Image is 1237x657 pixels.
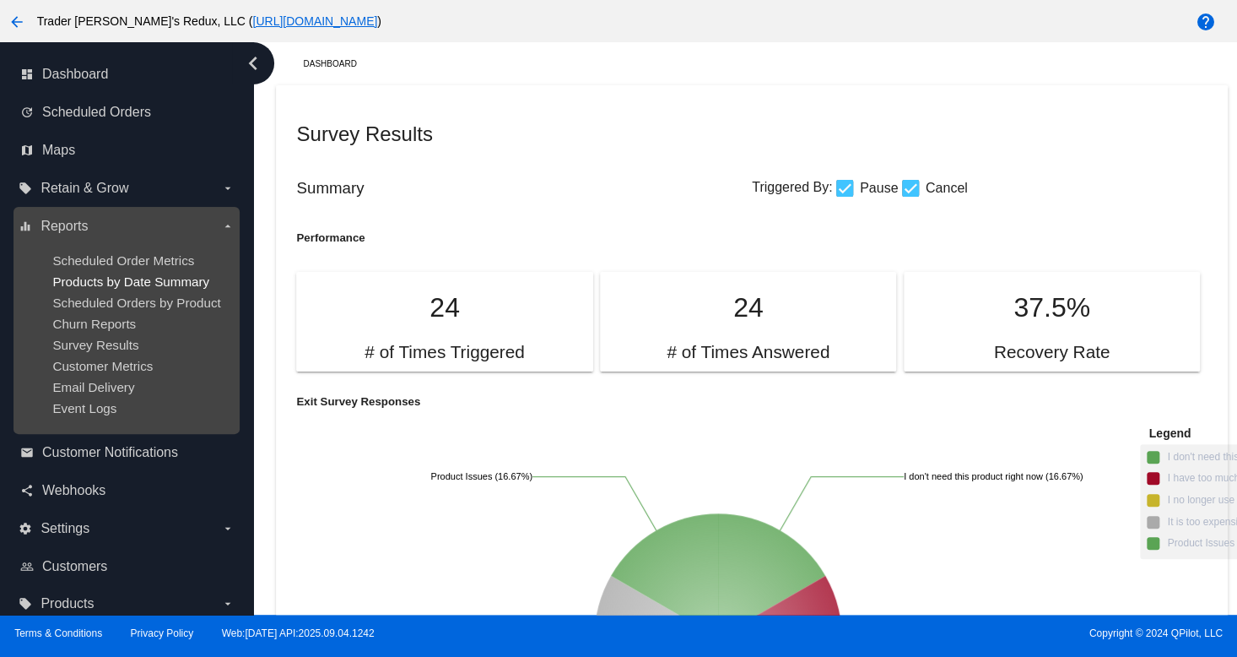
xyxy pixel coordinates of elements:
[365,342,525,363] h2: # of Times Triggered
[52,253,194,268] a: Scheduled Order Metrics
[52,274,209,289] a: Products by Date Summary
[20,477,235,504] a: share Webhooks
[221,182,235,195] i: arrow_drop_down
[20,61,235,88] a: dashboard Dashboard
[42,445,178,460] span: Customer Notifications
[252,14,377,28] a: [URL][DOMAIN_NAME]
[926,178,968,198] span: Cancel
[20,68,34,81] i: dashboard
[221,597,235,611] i: arrow_drop_down
[19,220,32,233] i: equalizer
[20,560,34,573] i: people_outline
[42,559,107,574] span: Customers
[1196,12,1216,32] mat-icon: help
[633,627,1223,639] span: Copyright © 2024 QPilot, LLC
[20,553,235,580] a: people_outline Customers
[52,338,138,352] a: Survey Results
[240,50,267,77] i: chevron_left
[20,137,235,164] a: map Maps
[52,359,153,373] a: Customer Metrics
[42,143,75,158] span: Maps
[296,179,752,198] h3: Summary
[131,627,194,639] a: Privacy Policy
[431,471,532,481] text: Product Issues (16.67%)
[7,12,27,32] mat-icon: arrow_back
[20,484,34,497] i: share
[860,178,898,198] span: Pause
[924,292,1180,323] p: 37.5%
[752,180,832,194] span: Triggered By:
[19,522,32,535] i: settings
[41,219,88,234] span: Reports
[37,14,381,28] span: Trader [PERSON_NAME]'s Redux, LLC ( )
[42,483,105,498] span: Webhooks
[994,342,1110,363] h2: Recovery Rate
[52,296,220,310] a: Scheduled Orders by Product
[20,106,34,119] i: update
[296,122,752,146] h2: Survey Results
[19,182,32,195] i: local_offer
[222,627,375,639] a: Web:[DATE] API:2025.09.04.1242
[20,99,235,126] a: update Scheduled Orders
[221,220,235,233] i: arrow_drop_down
[1148,426,1191,440] span: Legend
[14,627,102,639] a: Terms & Conditions
[52,317,136,331] a: Churn Reports
[52,380,134,394] a: Email Delivery
[620,292,876,323] p: 24
[303,51,371,77] a: Dashboard
[296,231,752,244] h5: Performance
[41,521,89,536] span: Settings
[19,597,32,611] i: local_offer
[221,522,235,535] i: arrow_drop_down
[20,439,235,466] a: email Customer Notifications
[904,471,1083,481] text: I don't need this product right now (16.67%)
[42,67,108,82] span: Dashboard
[296,395,752,408] h5: Exit Survey Responses
[316,292,572,323] p: 24
[41,181,128,196] span: Retain & Grow
[667,342,829,363] h2: # of Times Answered
[42,105,151,120] span: Scheduled Orders
[20,144,34,157] i: map
[52,401,116,415] a: Event Logs
[20,446,34,459] i: email
[41,596,94,611] span: Products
